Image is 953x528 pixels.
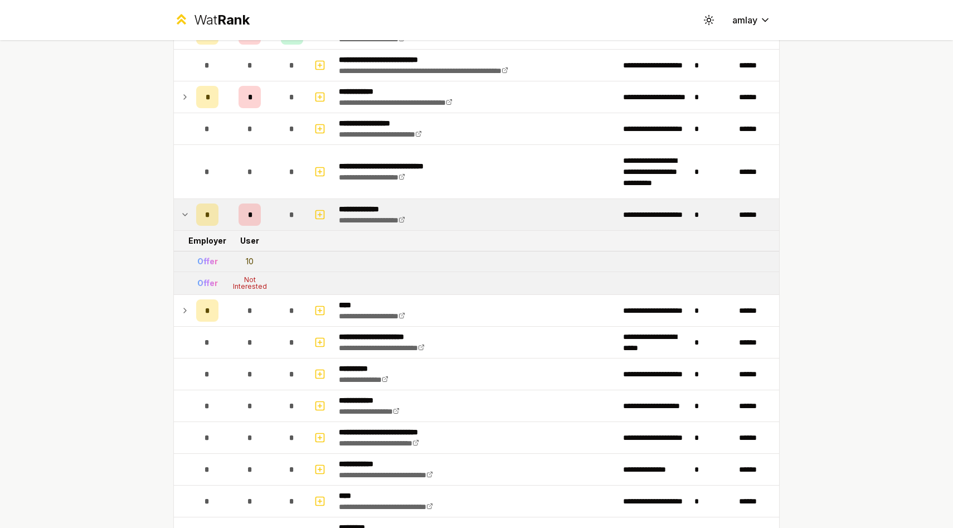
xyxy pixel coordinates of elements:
span: Rank [217,12,250,28]
td: Employer [192,231,223,251]
button: amlay [723,10,780,30]
div: 10 [246,256,254,267]
div: Offer [197,256,218,267]
a: WatRank [173,11,250,29]
span: amlay [732,13,757,27]
div: Wat [194,11,250,29]
div: Offer [197,278,218,289]
td: User [223,231,276,251]
div: Not Interested [227,277,272,290]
